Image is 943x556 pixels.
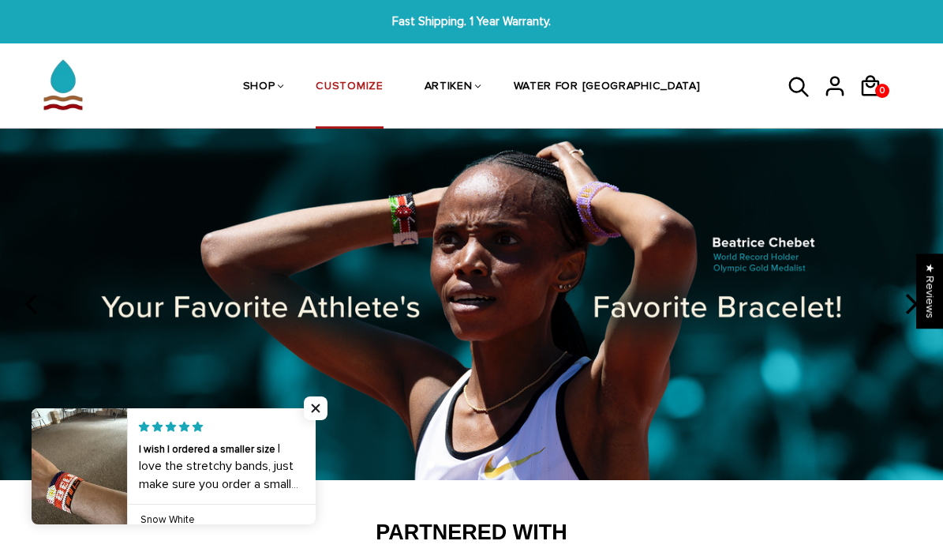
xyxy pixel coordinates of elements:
h2: Partnered With [101,520,843,547]
a: SHOP [243,46,275,130]
div: Click to open Judge.me floating reviews tab [916,254,943,329]
a: ARTIKEN [425,46,473,130]
a: CUSTOMIZE [316,46,383,130]
span: 0 [876,80,889,102]
button: next [892,287,927,321]
span: Fast Shipping. 1 Year Warranty. [293,13,651,31]
a: 0 [859,103,894,105]
span: Close popup widget [304,396,327,420]
button: previous [16,287,51,321]
a: WATER FOR [GEOGRAPHIC_DATA] [514,46,701,130]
